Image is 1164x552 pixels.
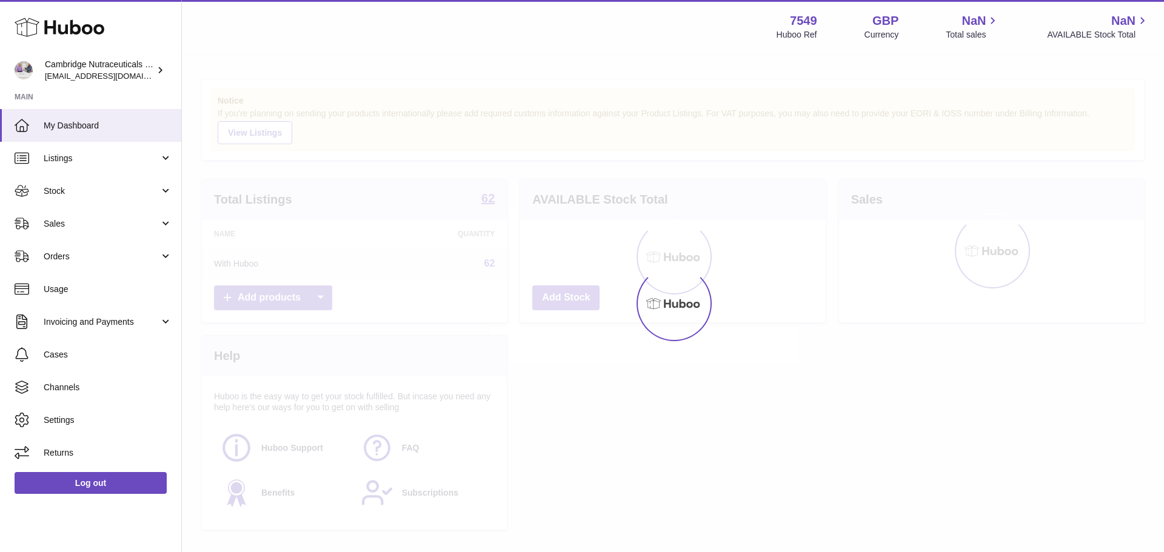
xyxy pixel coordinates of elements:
[1047,13,1149,41] a: NaN AVAILABLE Stock Total
[44,284,172,295] span: Usage
[946,13,1000,41] a: NaN Total sales
[44,153,159,164] span: Listings
[44,349,172,361] span: Cases
[44,382,172,393] span: Channels
[865,29,899,41] div: Currency
[44,251,159,262] span: Orders
[44,218,159,230] span: Sales
[44,447,172,459] span: Returns
[1111,13,1136,29] span: NaN
[44,120,172,131] span: My Dashboard
[962,13,986,29] span: NaN
[15,61,33,79] img: qvc@camnutra.com
[44,414,172,426] span: Settings
[44,185,159,197] span: Stock
[1047,29,1149,41] span: AVAILABLE Stock Total
[15,472,167,494] a: Log out
[946,29,1000,41] span: Total sales
[790,13,817,29] strong: 7549
[44,316,159,328] span: Invoicing and Payments
[777,29,817,41] div: Huboo Ref
[45,71,178,81] span: [EMAIL_ADDRESS][DOMAIN_NAME]
[872,13,898,29] strong: GBP
[45,59,154,82] div: Cambridge Nutraceuticals Ltd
